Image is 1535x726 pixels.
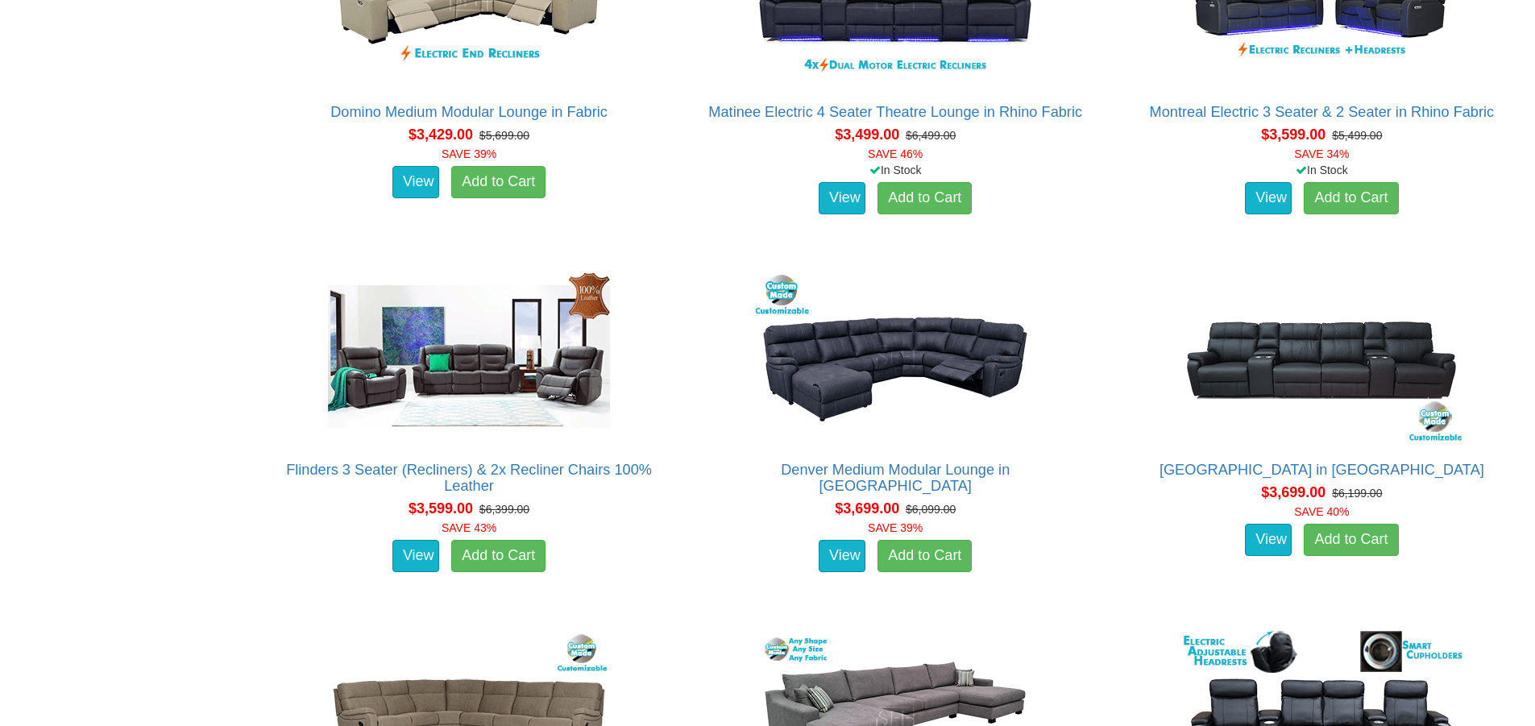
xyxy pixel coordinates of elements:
del: $6,499.00 [906,129,956,142]
span: $3,699.00 [1261,484,1325,500]
span: $3,599.00 [409,500,473,516]
a: View [1245,182,1292,214]
a: [GEOGRAPHIC_DATA] in [GEOGRAPHIC_DATA] [1160,462,1484,478]
a: Add to Cart [877,540,972,572]
font: SAVE 46% [868,147,923,160]
del: $6,199.00 [1332,487,1382,500]
div: In Stock [691,162,1100,178]
a: Add to Cart [877,182,972,214]
a: View [1245,524,1292,556]
a: Add to Cart [1304,182,1398,214]
a: Flinders 3 Seater (Recliners) & 2x Recliner Chairs 100% Leather [286,462,652,494]
font: SAVE 40% [1294,505,1349,518]
img: Denver Theatre Lounge in Fabric [1176,268,1467,446]
a: View [819,540,865,572]
a: Add to Cart [1304,524,1398,556]
del: $6,099.00 [906,503,956,516]
font: SAVE 39% [442,147,496,160]
del: $5,499.00 [1332,129,1382,142]
img: Denver Medium Modular Lounge in Fabric [750,268,1040,446]
a: View [392,166,439,198]
span: $3,599.00 [1261,127,1325,143]
a: Denver Medium Modular Lounge in [GEOGRAPHIC_DATA] [781,462,1010,494]
img: Flinders 3 Seater (Recliners) & 2x Recliner Chairs 100% Leather [324,268,614,446]
a: View [392,540,439,572]
del: $5,699.00 [479,129,529,142]
span: $3,499.00 [835,127,899,143]
span: $3,699.00 [835,500,899,516]
font: SAVE 34% [1294,147,1349,160]
a: Add to Cart [451,540,546,572]
a: View [819,182,865,214]
a: Montreal Electric 3 Seater & 2 Seater in Rhino Fabric [1150,104,1495,120]
span: $3,429.00 [409,127,473,143]
font: SAVE 43% [442,521,496,534]
div: In Stock [1118,162,1526,178]
del: $6,399.00 [479,503,529,516]
font: SAVE 39% [868,521,923,534]
a: Add to Cart [451,166,546,198]
a: Matinee Electric 4 Seater Theatre Lounge in Rhino Fabric [708,104,1082,120]
a: Domino Medium Modular Lounge in Fabric [330,104,608,120]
